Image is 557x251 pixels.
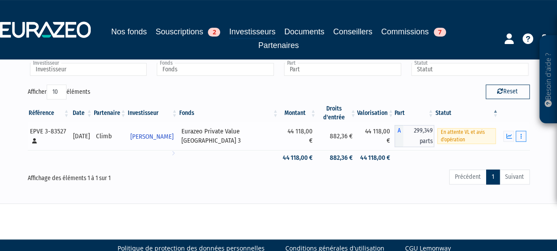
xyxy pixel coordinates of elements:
[28,85,90,100] label: Afficher éléments
[172,145,175,161] i: Voir l'investisseur
[279,122,317,150] td: 44 118,00 €
[258,39,299,52] a: Partenaires
[403,125,435,147] span: 299,349 parts
[395,104,435,122] th: Part: activer pour trier la colonne par ordre croissant
[381,26,446,38] a: Commissions7
[434,28,446,37] span: 7
[486,170,500,185] a: 1
[208,28,220,37] span: 2
[317,150,357,166] td: 882,36 €
[434,104,499,122] th: Statut : activer pour trier la colonne par ordre d&eacute;croissant
[178,104,279,122] th: Fonds: activer pour trier la colonne par ordre croissant
[28,104,70,122] th: Référence : activer pour trier la colonne par ordre croissant
[47,85,66,100] select: Afficheréléments
[73,132,90,141] div: [DATE]
[279,150,317,166] td: 44 118,00 €
[284,26,325,38] a: Documents
[357,104,395,122] th: Valorisation: activer pour trier la colonne par ordre croissant
[30,127,67,146] div: EPVE 3-83527
[279,104,317,122] th: Montant: activer pour trier la colonne par ordre croissant
[181,127,276,146] div: Eurazeo Private Value [GEOGRAPHIC_DATA] 3
[111,26,147,38] a: Nos fonds
[28,169,229,183] div: Affichage des éléments 1 à 1 sur 1
[229,26,275,39] a: Investisseurs
[395,125,403,147] span: A
[127,104,178,122] th: Investisseur: activer pour trier la colonne par ordre croissant
[543,40,553,119] p: Besoin d'aide ?
[437,128,496,144] span: En attente VL et avis d'opération
[93,104,127,122] th: Partenaire: activer pour trier la colonne par ordre croissant
[357,150,395,166] td: 44 118,00 €
[130,129,173,145] span: [PERSON_NAME]
[93,122,127,150] td: Climb
[70,104,93,122] th: Date: activer pour trier la colonne par ordre croissant
[395,125,435,147] div: A - Eurazeo Private Value Europe 3
[317,104,357,122] th: Droits d'entrée: activer pour trier la colonne par ordre croissant
[333,26,373,38] a: Conseillers
[155,26,220,38] a: Souscriptions2
[486,85,530,99] button: Reset
[357,122,395,150] td: 44 118,00 €
[127,127,178,145] a: [PERSON_NAME]
[32,138,37,144] i: [Français] Personne physique
[317,122,357,150] td: 882,36 €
